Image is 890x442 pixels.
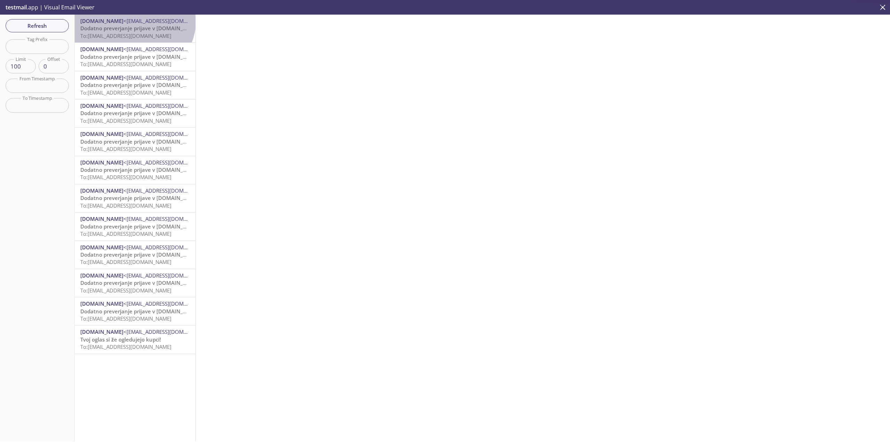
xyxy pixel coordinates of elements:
span: [DOMAIN_NAME] [80,74,123,81]
span: [DOMAIN_NAME] [80,159,123,166]
div: [DOMAIN_NAME]<[EMAIL_ADDRESS][DOMAIN_NAME]>Dodatno preverjanje prijave v [DOMAIN_NAME]To:[EMAIL_A... [75,99,195,127]
div: [DOMAIN_NAME]<[EMAIL_ADDRESS][DOMAIN_NAME]>Dodatno preverjanje prijave v [DOMAIN_NAME]To:[EMAIL_A... [75,212,195,240]
div: [DOMAIN_NAME]<[EMAIL_ADDRESS][DOMAIN_NAME]>Dodatno preverjanje prijave v [DOMAIN_NAME]To:[EMAIL_A... [75,43,195,71]
div: [DOMAIN_NAME]<[EMAIL_ADDRESS][DOMAIN_NAME]>Dodatno preverjanje prijave v [DOMAIN_NAME]To:[EMAIL_A... [75,71,195,99]
span: Dodatno preverjanje prijave v [DOMAIN_NAME] [80,251,200,258]
span: To: [EMAIL_ADDRESS][DOMAIN_NAME] [80,174,171,180]
span: [DOMAIN_NAME] [80,272,123,279]
span: <[EMAIL_ADDRESS][DOMAIN_NAME]> [123,46,213,53]
span: <[EMAIL_ADDRESS][DOMAIN_NAME]> [123,74,213,81]
nav: emails [75,15,195,354]
span: Dodatno preverjanje prijave v [DOMAIN_NAME] [80,279,200,286]
span: [DOMAIN_NAME] [80,300,123,307]
span: To: [EMAIL_ADDRESS][DOMAIN_NAME] [80,61,171,67]
span: <[EMAIL_ADDRESS][DOMAIN_NAME]> [123,102,213,109]
span: To: [EMAIL_ADDRESS][DOMAIN_NAME] [80,287,171,294]
div: [DOMAIN_NAME]<[EMAIL_ADDRESS][DOMAIN_NAME]>Dodatno preverjanje prijave v [DOMAIN_NAME]To:[EMAIL_A... [75,15,195,42]
div: [DOMAIN_NAME]<[EMAIL_ADDRESS][DOMAIN_NAME]>Dodatno preverjanje prijave v [DOMAIN_NAME]To:[EMAIL_A... [75,184,195,212]
span: To: [EMAIL_ADDRESS][DOMAIN_NAME] [80,202,171,209]
span: Dodatno preverjanje prijave v [DOMAIN_NAME] [80,166,200,173]
span: [DOMAIN_NAME] [80,244,123,251]
span: Dodatno preverjanje prijave v [DOMAIN_NAME] [80,110,200,116]
span: <[EMAIL_ADDRESS][DOMAIN_NAME]> [123,187,213,194]
span: Tvoj oglas si že ogledujejo kupci! [80,336,161,343]
span: To: [EMAIL_ADDRESS][DOMAIN_NAME] [80,89,171,96]
span: <[EMAIL_ADDRESS][DOMAIN_NAME]> [123,300,213,307]
span: Dodatno preverjanje prijave v [DOMAIN_NAME] [80,223,200,230]
span: To: [EMAIL_ADDRESS][DOMAIN_NAME] [80,145,171,152]
span: [DOMAIN_NAME] [80,215,123,222]
span: [DOMAIN_NAME] [80,328,123,335]
span: [DOMAIN_NAME] [80,130,123,137]
span: Dodatno preverjanje prijave v [DOMAIN_NAME] [80,53,200,60]
span: Dodatno preverjanje prijave v [DOMAIN_NAME] [80,194,200,201]
span: Dodatno preverjanje prijave v [DOMAIN_NAME] [80,81,200,88]
div: [DOMAIN_NAME]<[EMAIL_ADDRESS][DOMAIN_NAME]>Dodatno preverjanje prijave v [DOMAIN_NAME]To:[EMAIL_A... [75,156,195,184]
span: Refresh [11,21,63,30]
button: Refresh [6,19,69,32]
span: <[EMAIL_ADDRESS][DOMAIN_NAME]> [123,17,213,24]
span: To: [EMAIL_ADDRESS][DOMAIN_NAME] [80,343,171,350]
span: [DOMAIN_NAME] [80,46,123,53]
div: [DOMAIN_NAME]<[EMAIL_ADDRESS][DOMAIN_NAME]>Dodatno preverjanje prijave v [DOMAIN_NAME]To:[EMAIL_A... [75,269,195,297]
div: [DOMAIN_NAME]<[EMAIL_ADDRESS][DOMAIN_NAME]>Dodatno preverjanje prijave v [DOMAIN_NAME]To:[EMAIL_A... [75,297,195,325]
span: Dodatno preverjanje prijave v [DOMAIN_NAME] [80,308,200,315]
span: To: [EMAIL_ADDRESS][DOMAIN_NAME] [80,230,171,237]
span: Dodatno preverjanje prijave v [DOMAIN_NAME] [80,138,200,145]
span: <[EMAIL_ADDRESS][DOMAIN_NAME]> [123,244,213,251]
span: testmail [6,3,27,11]
div: [DOMAIN_NAME]<[EMAIL_ADDRESS][DOMAIN_NAME]>Dodatno preverjanje prijave v [DOMAIN_NAME]To:[EMAIL_A... [75,128,195,155]
span: <[EMAIL_ADDRESS][DOMAIN_NAME]> [123,159,213,166]
span: To: [EMAIL_ADDRESS][DOMAIN_NAME] [80,32,171,39]
span: <[EMAIL_ADDRESS][DOMAIN_NAME]> [123,272,213,279]
span: <[EMAIL_ADDRESS][DOMAIN_NAME]> [123,215,213,222]
span: Dodatno preverjanje prijave v [DOMAIN_NAME] [80,25,200,32]
div: [DOMAIN_NAME]<[EMAIL_ADDRESS][DOMAIN_NAME]>Tvoj oglas si že ogledujejo kupci!To:[EMAIL_ADDRESS][D... [75,326,195,353]
span: <[EMAIL_ADDRESS][DOMAIN_NAME]> [123,130,213,137]
span: To: [EMAIL_ADDRESS][DOMAIN_NAME] [80,258,171,265]
span: <[EMAIL_ADDRESS][DOMAIN_NAME]> [123,328,213,335]
span: [DOMAIN_NAME] [80,187,123,194]
span: [DOMAIN_NAME] [80,102,123,109]
span: To: [EMAIL_ADDRESS][DOMAIN_NAME] [80,315,171,322]
span: To: [EMAIL_ADDRESS][DOMAIN_NAME] [80,117,171,124]
div: [DOMAIN_NAME]<[EMAIL_ADDRESS][DOMAIN_NAME]>Dodatno preverjanje prijave v [DOMAIN_NAME]To:[EMAIL_A... [75,241,195,269]
span: [DOMAIN_NAME] [80,17,123,24]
